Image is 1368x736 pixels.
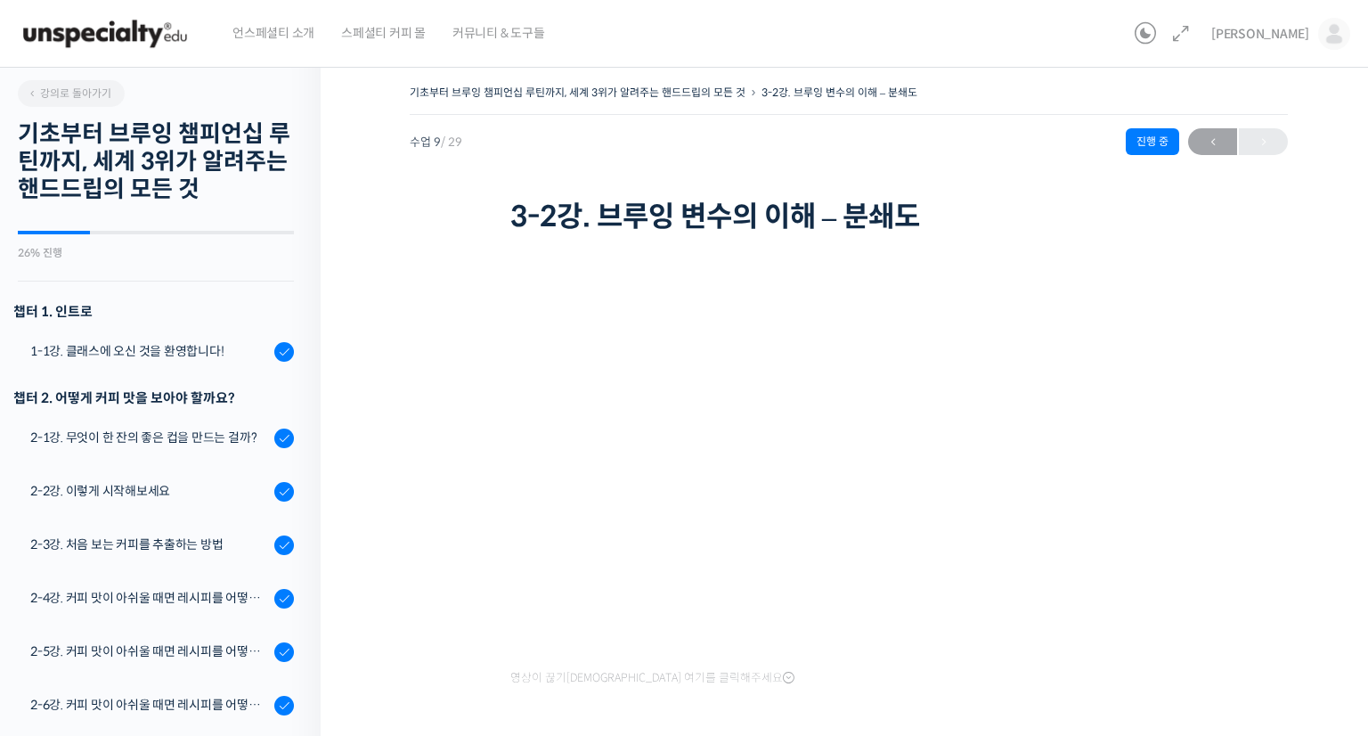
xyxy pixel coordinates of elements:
[30,481,269,501] div: 2-2강. 이렇게 시작해보세요
[30,341,269,361] div: 1-1강. 클래스에 오신 것을 환영합니다!
[30,428,269,447] div: 2-1강. 무엇이 한 잔의 좋은 컵을 만드는 걸까?
[510,671,794,685] span: 영상이 끊기[DEMOGRAPHIC_DATA] 여기를 클릭해주세요
[1211,26,1309,42] span: [PERSON_NAME]
[1188,130,1237,154] span: ←
[410,86,745,99] a: 기초부터 브루잉 챔피언십 루틴까지, 세계 3위가 알려주는 핸드드립의 모든 것
[27,86,111,100] span: 강의로 돌아가기
[761,86,917,99] a: 3-2강. 브루잉 변수의 이해 – 분쇄도
[18,120,294,204] h2: 기초부터 브루잉 챔피언십 루틴까지, 세계 3위가 알려주는 핸드드립의 모든 것
[441,135,462,150] span: / 29
[30,588,269,608] div: 2-4강. 커피 맛이 아쉬울 때면 레시피를 어떻게 수정해 보면 좋을까요? (1)
[18,80,125,107] a: 강의로 돌아가기
[410,136,462,148] span: 수업 9
[1188,128,1237,155] a: ←이전
[30,535,269,554] div: 2-3강. 처음 보는 커피를 추출하는 방법
[510,200,1187,233] h1: 3-2강. 브루잉 변수의 이해 – 분쇄도
[30,695,269,715] div: 2-6강. 커피 맛이 아쉬울 때면 레시피를 어떻게 수정해 보면 좋을까요? (3)
[13,386,294,410] div: 챕터 2. 어떻게 커피 맛을 보아야 할까요?
[13,299,294,323] h3: 챕터 1. 인트로
[1126,128,1179,155] div: 진행 중
[18,248,294,258] div: 26% 진행
[30,642,269,661] div: 2-5강. 커피 맛이 아쉬울 때면 레시피를 어떻게 수정해 보면 좋을까요? (2)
